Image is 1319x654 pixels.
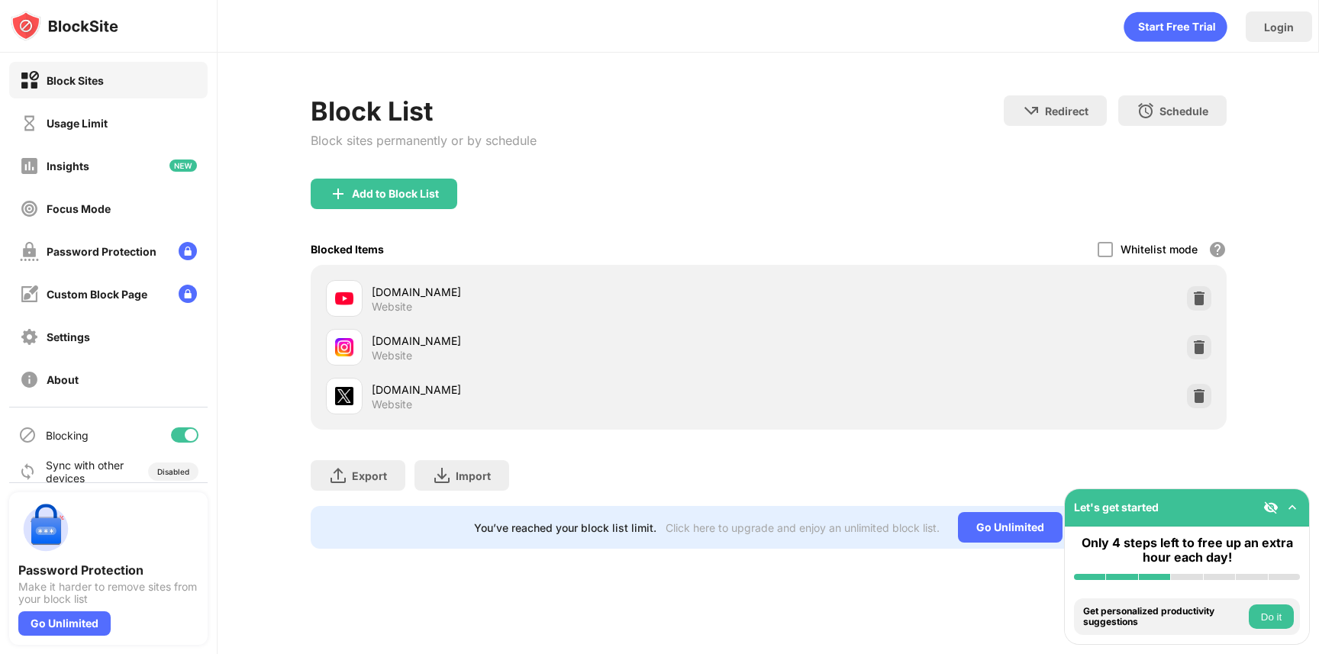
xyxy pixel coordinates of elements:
[335,338,353,356] img: favicons
[1121,243,1198,256] div: Whitelist mode
[372,382,769,398] div: [DOMAIN_NAME]
[372,349,412,362] div: Website
[11,11,118,41] img: logo-blocksite.svg
[311,95,537,127] div: Block List
[372,398,412,411] div: Website
[18,581,198,605] div: Make it harder to remove sites from your block list
[1124,11,1227,42] div: animation
[20,199,39,218] img: focus-off.svg
[20,71,39,90] img: block-on.svg
[372,333,769,349] div: [DOMAIN_NAME]
[47,288,147,301] div: Custom Block Page
[18,462,37,481] img: sync-icon.svg
[372,284,769,300] div: [DOMAIN_NAME]
[20,285,39,304] img: customize-block-page-off.svg
[1074,536,1300,565] div: Only 4 steps left to free up an extra hour each day!
[1249,604,1294,629] button: Do it
[1045,105,1088,118] div: Redirect
[1285,500,1300,515] img: omni-setup-toggle.svg
[456,469,491,482] div: Import
[1263,500,1279,515] img: eye-not-visible.svg
[20,114,39,133] img: time-usage-off.svg
[352,469,387,482] div: Export
[47,74,104,87] div: Block Sites
[47,202,111,215] div: Focus Mode
[47,245,156,258] div: Password Protection
[47,330,90,343] div: Settings
[335,289,353,308] img: favicons
[47,373,79,386] div: About
[18,501,73,556] img: push-password-protection.svg
[20,242,39,261] img: password-protection-off.svg
[179,285,197,303] img: lock-menu.svg
[18,611,111,636] div: Go Unlimited
[958,512,1063,543] div: Go Unlimited
[47,117,108,130] div: Usage Limit
[46,459,124,485] div: Sync with other devices
[352,188,439,200] div: Add to Block List
[666,521,940,534] div: Click here to upgrade and enjoy an unlimited block list.
[311,133,537,148] div: Block sites permanently or by schedule
[18,562,198,578] div: Password Protection
[1074,501,1159,514] div: Let's get started
[1264,21,1294,34] div: Login
[474,521,656,534] div: You’ve reached your block list limit.
[169,159,197,172] img: new-icon.svg
[311,243,384,256] div: Blocked Items
[47,159,89,172] div: Insights
[157,467,189,476] div: Disabled
[18,426,37,444] img: blocking-icon.svg
[46,429,89,442] div: Blocking
[20,327,39,346] img: settings-off.svg
[1159,105,1208,118] div: Schedule
[1083,606,1245,628] div: Get personalized productivity suggestions
[335,387,353,405] img: favicons
[179,242,197,260] img: lock-menu.svg
[20,370,39,389] img: about-off.svg
[372,300,412,314] div: Website
[20,156,39,176] img: insights-off.svg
